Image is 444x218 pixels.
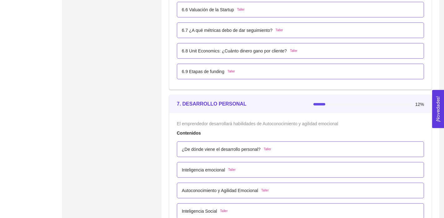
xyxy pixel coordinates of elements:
span: Taller [220,209,228,214]
p: Inteligencia Social [182,208,217,215]
span: Taller [264,147,271,152]
strong: Contenidos [177,131,201,136]
span: Taller [227,69,235,74]
p: 6.7 ¿A qué métricas debo de dar seguimiento? [182,27,272,34]
span: Taller [290,48,297,53]
p: 6.8 Unit Economics: ¿Cuánto dinero gano por cliente? [182,47,287,54]
p: ¿De dónde viene el desarrollo personal? [182,146,261,153]
p: 6.9 Etapas de funding [182,68,224,75]
p: 6.6 Valuación de la Startup [182,6,234,13]
p: Inteligencia emocional [182,166,225,173]
span: El emprendedor desarrollará habilidades de Autoconocimiento y agilidad emocional [177,121,338,126]
span: Taller [228,167,236,172]
span: Taller [261,188,269,193]
span: Taller [276,28,283,33]
span: 12% [415,102,424,107]
strong: 7. DESARROLLO PERSONAL [177,101,247,107]
button: Open Feedback Widget [432,90,444,128]
p: Autoconocimiento y Agilidad Emocional [182,187,258,194]
span: Taller [237,7,245,12]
